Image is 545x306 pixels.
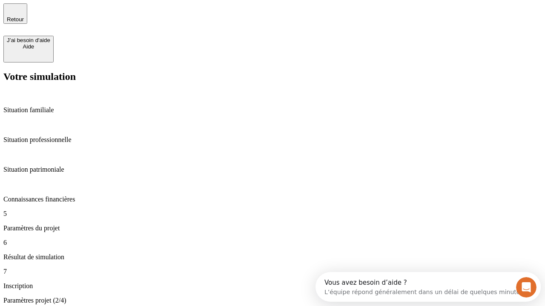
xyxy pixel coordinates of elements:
[3,297,542,304] p: Paramètres projet (2/4)
[3,239,542,246] p: 6
[3,71,542,82] h2: Votre simulation
[7,16,24,23] span: Retour
[9,14,209,23] div: L’équipe répond généralement dans un délai de quelques minutes.
[3,268,542,275] p: 7
[516,277,536,297] iframe: Intercom live chat
[3,3,27,24] button: Retour
[3,195,542,203] p: Connaissances financières
[3,136,542,144] p: Situation professionnelle
[3,106,542,114] p: Situation familiale
[3,224,542,232] p: Paramètres du projet
[3,36,54,62] button: J’ai besoin d'aideAide
[3,253,542,261] p: Résultat de simulation
[3,210,542,218] p: 5
[3,282,542,290] p: Inscription
[7,37,50,43] div: J’ai besoin d'aide
[7,43,50,50] div: Aide
[9,7,209,14] div: Vous avez besoin d’aide ?
[3,166,542,173] p: Situation patrimoniale
[316,272,541,302] iframe: Intercom live chat discovery launcher
[3,3,235,27] div: Ouvrir le Messenger Intercom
